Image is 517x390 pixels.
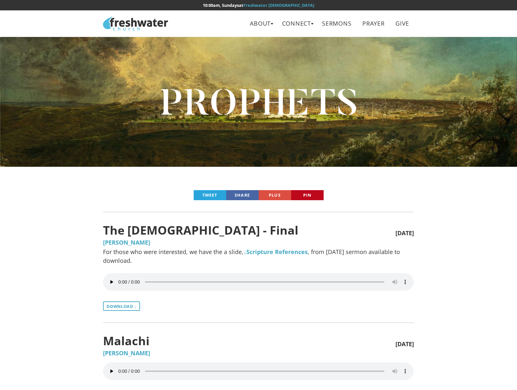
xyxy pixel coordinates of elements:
a: Tweet [194,190,226,200]
h6: at [103,3,414,7]
a: Freshwater [DEMOGRAPHIC_DATA] [243,2,314,8]
a: Sermons [317,16,356,31]
span: [DATE] [395,341,414,347]
time: 10:00am, Sundays [203,2,239,8]
h5: [PERSON_NAME] [103,350,414,357]
a: Download ↓ [103,301,140,311]
a: About [245,16,276,31]
a: Give [391,16,414,31]
a: ↓Scripture References [243,248,308,256]
a: Plus [259,190,291,200]
span: Malachi [103,335,395,347]
p: For those who were interested, we have the a slide, , from [DATE] sermon available to download. [103,248,414,265]
img: The Prophets [161,89,356,115]
h5: [PERSON_NAME] [103,239,414,246]
a: Prayer [358,16,389,31]
a: Connect [277,16,316,31]
a: Pin [291,190,324,200]
img: Freshwater Church [103,17,168,30]
span: [DATE] [395,230,414,237]
span: The [DEMOGRAPHIC_DATA] - Final [103,224,395,237]
a: Share [226,190,259,200]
